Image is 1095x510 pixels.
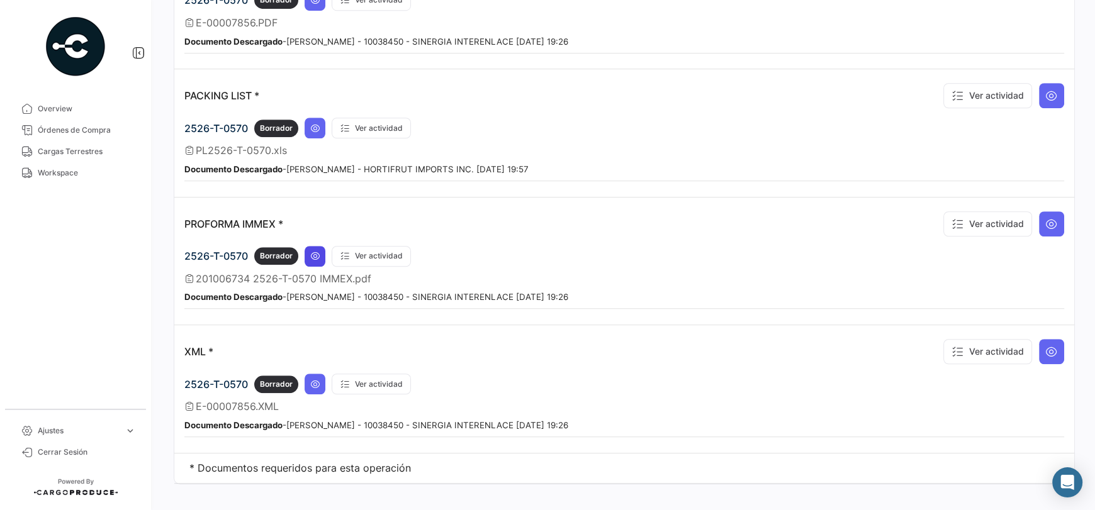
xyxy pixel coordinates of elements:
span: E-00007856.XML [196,400,279,413]
b: Documento Descargado [184,36,283,47]
span: Workspace [38,167,136,179]
span: E-00007856.PDF [196,16,278,29]
button: Ver actividad [943,211,1032,236]
img: powered-by.png [44,15,107,78]
span: Ajustes [38,425,120,436]
small: - [PERSON_NAME] - HORTIFRUT IMPORTS INC. [DATE] 19:57 [184,164,529,174]
span: 2526-T-0570 [184,250,248,262]
span: PL2526-T-0570.xls [196,144,287,157]
small: - [PERSON_NAME] - 10038450 - SINERGIA INTERENLACE [DATE] 19:26 [184,420,568,430]
span: Cerrar Sesión [38,446,136,458]
button: Ver actividad [332,118,411,138]
span: 2526-T-0570 [184,122,248,135]
a: Órdenes de Compra [10,119,141,141]
span: 201006734 2526-T-0570 IMMEX.pdf [196,272,371,285]
span: Cargas Terrestres [38,146,136,157]
p: PROFORMA IMMEX * [184,218,283,230]
small: - [PERSON_NAME] - 10038450 - SINERGIA INTERENLACE [DATE] 19:26 [184,36,568,47]
span: Borrador [260,250,293,262]
button: Ver actividad [943,339,1032,364]
small: - [PERSON_NAME] - 10038450 - SINERGIA INTERENLACE [DATE] 19:26 [184,292,568,302]
a: Overview [10,98,141,119]
div: Abrir Intercom Messenger [1052,467,1082,497]
span: Overview [38,103,136,114]
span: Borrador [260,123,293,134]
p: PACKING LIST * [184,89,259,102]
b: Documento Descargado [184,164,283,174]
td: * Documentos requeridos para esta operación [174,453,1074,484]
span: Borrador [260,379,293,390]
a: Cargas Terrestres [10,141,141,162]
a: Workspace [10,162,141,184]
span: Órdenes de Compra [38,125,136,136]
button: Ver actividad [332,246,411,267]
b: Documento Descargado [184,292,283,302]
button: Ver actividad [332,374,411,394]
b: Documento Descargado [184,420,283,430]
span: expand_more [125,425,136,436]
button: Ver actividad [943,83,1032,108]
p: XML * [184,345,213,358]
span: 2526-T-0570 [184,378,248,391]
